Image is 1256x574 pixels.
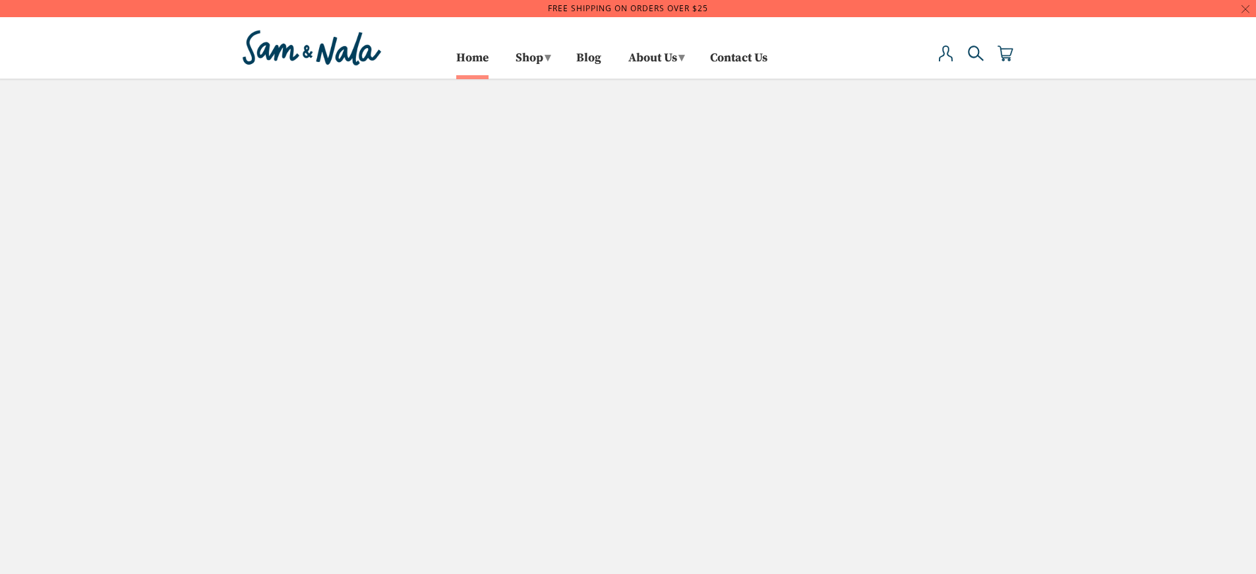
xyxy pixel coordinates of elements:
img: user-icon [938,46,954,61]
a: Home [456,53,489,75]
a: My Account [938,46,954,75]
span: ▾ [678,50,684,65]
a: About Us▾ [624,46,688,75]
img: search-icon [968,46,984,61]
img: Sam & Nala [239,27,384,69]
span: ▾ [545,50,551,65]
a: Search [968,46,984,75]
a: Free Shipping on orders over $25 [548,3,708,14]
a: Contact Us [710,53,767,75]
img: cart-icon [998,46,1013,61]
a: Shop▾ [511,46,554,75]
a: Blog [576,53,601,75]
